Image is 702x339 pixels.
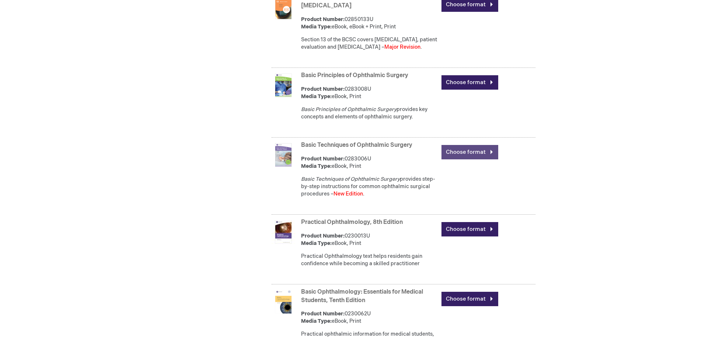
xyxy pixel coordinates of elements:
a: Basic Ophthalmology: Essentials for Medical Students, Tenth Edition [301,288,423,304]
strong: Product Number: [301,86,345,92]
strong: Media Type: [301,93,332,100]
font: Major Revision [384,44,420,50]
strong: Media Type: [301,24,332,30]
a: Choose format [441,222,498,236]
strong: Product Number: [301,311,345,317]
div: Practical Ophthalmology text helps residents gain confidence while becoming a skilled practitioner [301,253,438,267]
strong: Product Number: [301,16,345,23]
div: 0283008U eBook, Print [301,86,438,100]
p: provides key concepts and elements of ophthalmic surgery. [301,106,438,121]
img: Basic Ophthalmology: Essentials for Medical Students, Tenth Edition [272,290,295,314]
div: provides step-by-step instructions for common ophthalmic surgical procedures – . [301,176,438,198]
a: Choose format [441,292,498,306]
img: Basic Techniques of Ophthalmic Surgery [272,143,295,167]
strong: Media Type: [301,163,332,169]
strong: Product Number: [301,156,345,162]
em: Basic Principles of Ophthalmic Surgery [301,106,397,113]
font: New Edition [333,191,363,197]
a: Choose format [441,75,498,90]
a: Basic Techniques of Ophthalmic Surgery [301,142,412,149]
strong: Product Number: [301,233,345,239]
img: Practical Ophthalmology, 8th Edition [272,220,295,244]
a: Practical Ophthalmology, 8th Edition [301,219,403,226]
a: Choose format [441,145,498,159]
div: Section 13 of the BCSC covers [MEDICAL_DATA], patient evaluation and [MEDICAL_DATA] – . [301,36,438,51]
div: 02850133U eBook, eBook + Print, Print [301,16,438,31]
img: Basic Principles of Ophthalmic Surgery [272,73,295,97]
em: Basic Techniques of Ophthalmic Surgery [301,176,400,182]
div: 0283006U eBook, Print [301,155,438,170]
div: 0230062U eBook, Print [301,310,438,325]
strong: Media Type: [301,240,332,246]
div: 0230013U eBook, Print [301,232,438,247]
strong: Media Type: [301,318,332,324]
a: Basic Principles of Ophthalmic Surgery [301,72,408,79]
